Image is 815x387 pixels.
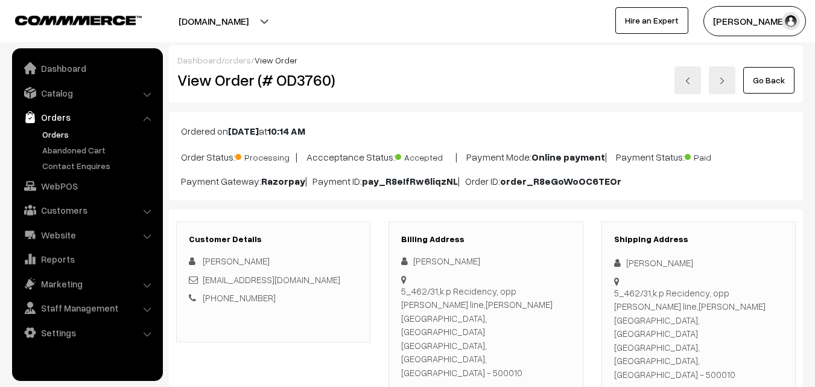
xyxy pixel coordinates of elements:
b: [DATE] [228,125,259,137]
b: order_R8eGoWoOC6TEOr [500,175,621,187]
a: Go Back [743,67,794,94]
div: 5_462/31,k.p Recidency, opp [PERSON_NAME] line,[PERSON_NAME][GEOGRAPHIC_DATA], [GEOGRAPHIC_DATA] ... [401,284,570,380]
p: Order Status: | Accceptance Status: | Payment Mode: | Payment Status: [181,148,791,164]
button: [PERSON_NAME] [703,6,806,36]
div: [PERSON_NAME] [401,254,570,268]
h2: View Order (# OD3760) [177,71,371,89]
span: View Order [255,55,297,65]
a: Customers [15,199,159,221]
b: Online payment [531,151,605,163]
h3: Shipping Address [614,234,783,245]
a: Catalog [15,82,159,104]
a: [EMAIL_ADDRESS][DOMAIN_NAME] [203,274,340,285]
a: Dashboard [15,57,159,79]
img: COMMMERCE [15,16,142,25]
a: WebPOS [15,175,159,197]
h3: Customer Details [189,234,358,245]
a: Abandoned Cart [39,144,159,156]
a: [PHONE_NUMBER] [203,292,276,303]
p: Payment Gateway: | Payment ID: | Order ID: [181,174,791,188]
a: Staff Management [15,297,159,319]
b: Razorpay [261,175,305,187]
a: Orders [15,106,159,128]
a: Website [15,224,159,246]
a: orders [224,55,251,65]
button: [DOMAIN_NAME] [136,6,291,36]
a: Marketing [15,273,159,295]
span: Processing [235,148,296,164]
img: left-arrow.png [684,77,691,85]
a: Hire an Expert [615,7,688,34]
b: 10:14 AM [267,125,305,137]
span: Accepted [395,148,455,164]
div: / / [177,54,794,66]
div: 5_462/31,k.p Recidency, opp [PERSON_NAME] line,[PERSON_NAME][GEOGRAPHIC_DATA], [GEOGRAPHIC_DATA] ... [614,286,783,382]
span: Paid [685,148,745,164]
span: [PERSON_NAME] [203,255,270,266]
a: COMMMERCE [15,12,121,27]
h3: Billing Address [401,234,570,245]
img: right-arrow.png [718,77,726,85]
img: user [782,12,800,30]
a: Settings [15,322,159,344]
div: [PERSON_NAME] [614,256,783,270]
b: pay_R8eIfRw6liqzNL [362,175,458,187]
a: Contact Enquires [39,159,159,172]
a: Orders [39,128,159,141]
p: Ordered on at [181,124,791,138]
a: Reports [15,248,159,270]
a: Dashboard [177,55,221,65]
